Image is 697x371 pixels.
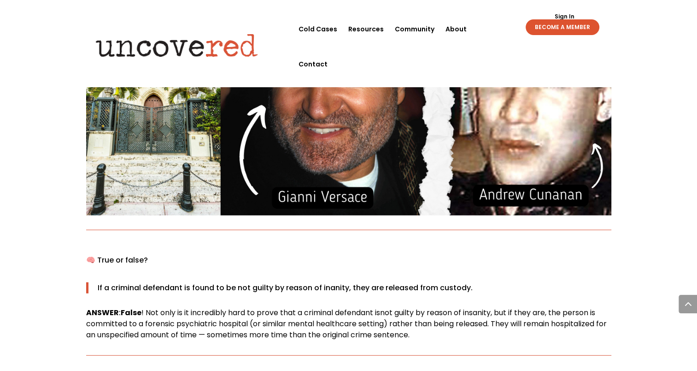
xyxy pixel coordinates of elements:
[348,12,384,47] a: Resources
[86,307,611,341] p: :
[299,12,337,47] a: Cold Cases
[121,307,141,318] b: False
[88,27,265,63] img: Uncovered logo
[380,307,491,318] span: not guilty by reason of insanity
[549,14,579,19] a: Sign In
[141,307,380,318] span: ! Not only is it incredibly hard to prove that a criminal defendant is
[299,47,328,82] a: Contact
[98,282,611,293] p: If a criminal defendant is found to be not guilty by reason of inanity, they are released from cu...
[395,12,434,47] a: Community
[86,255,611,273] p: 🧠 True or false?
[445,12,467,47] a: About
[86,19,611,215] img: GianniVersaceTrivia
[526,19,599,35] a: BECOME A MEMBER
[86,307,119,318] strong: ANSWER
[86,307,607,340] span: , but if they are, the person is committed to a forensic psychiatric hospital (or similar mental ...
